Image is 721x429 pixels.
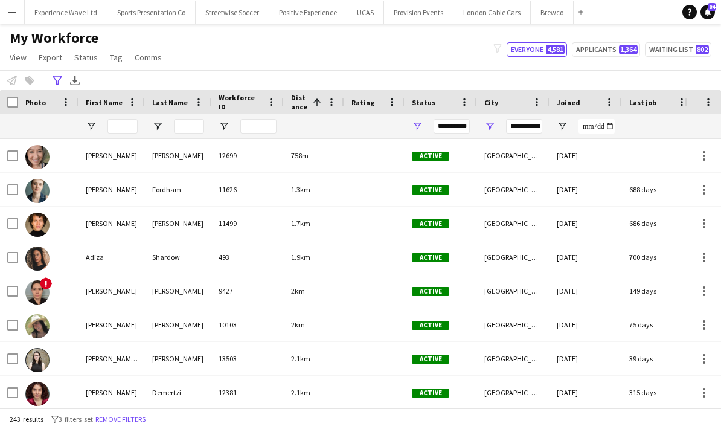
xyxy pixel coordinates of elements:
span: Comms [135,52,162,63]
span: Active [412,355,449,364]
button: Open Filter Menu [484,121,495,132]
button: Streetwise Soccer [196,1,269,24]
div: [DATE] [550,274,622,308]
button: Applicants1,364 [572,42,640,57]
div: [DATE] [550,207,622,240]
button: Everyone4,581 [507,42,567,57]
span: 2.1km [291,354,310,363]
div: [PERSON_NAME] [145,207,211,240]
div: [DATE] [550,240,622,274]
div: [PERSON_NAME] [79,173,145,206]
div: [DATE] [550,173,622,206]
div: [GEOGRAPHIC_DATA] [477,342,550,375]
app-action-btn: Advanced filters [50,73,65,88]
input: Last Name Filter Input [174,119,204,134]
a: Comms [130,50,167,65]
span: 4,581 [546,45,565,54]
span: Tag [110,52,123,63]
div: [GEOGRAPHIC_DATA] [477,139,550,172]
div: [DATE] [550,139,622,172]
div: [GEOGRAPHIC_DATA] [477,207,550,240]
div: 12699 [211,139,284,172]
span: ! [40,277,52,289]
a: Status [69,50,103,65]
app-action-btn: Export XLSX [68,73,82,88]
span: Status [74,52,98,63]
div: 686 days [622,207,694,240]
a: Export [34,50,67,65]
span: My Workforce [10,29,98,47]
div: [PERSON_NAME] [145,274,211,308]
span: Active [412,321,449,330]
span: Active [412,389,449,398]
span: 2.1km [291,388,310,397]
span: Photo [25,98,46,107]
div: [GEOGRAPHIC_DATA] [477,240,550,274]
div: [GEOGRAPHIC_DATA] [477,274,550,308]
div: [PERSON_NAME] [79,139,145,172]
span: Active [412,219,449,228]
div: [PERSON_NAME] [145,342,211,375]
span: Active [412,253,449,262]
div: [PERSON_NAME] [79,274,145,308]
input: First Name Filter Input [107,119,138,134]
img: rocio cejas [25,314,50,338]
span: 1,364 [619,45,638,54]
div: [GEOGRAPHIC_DATA] [477,173,550,206]
span: Active [412,152,449,161]
span: 1.3km [291,185,310,194]
img: Samantha Leverette [25,145,50,169]
img: Anna Fordham [25,179,50,203]
button: Sports Presentation Co [107,1,196,24]
div: 11626 [211,173,284,206]
span: Last job [629,98,656,107]
button: Open Filter Menu [219,121,229,132]
button: Positive Experience [269,1,347,24]
div: 39 days [622,342,694,375]
span: Workforce ID [219,93,262,111]
span: First Name [86,98,123,107]
span: City [484,98,498,107]
div: 13503 [211,342,284,375]
img: Greta Demertzi [25,382,50,406]
div: 11499 [211,207,284,240]
div: [GEOGRAPHIC_DATA] [477,376,550,409]
span: Status [412,98,435,107]
input: Joined Filter Input [578,119,615,134]
div: Demertzi [145,376,211,409]
img: Tristan Ralph [25,213,50,237]
button: Open Filter Menu [152,121,163,132]
span: Joined [557,98,580,107]
div: 75 days [622,308,694,341]
span: Distance [291,93,308,111]
div: 493 [211,240,284,274]
span: Active [412,287,449,296]
button: Experience Wave Ltd [25,1,107,24]
div: [PERSON_NAME] [79,308,145,341]
div: 700 days [622,240,694,274]
a: Tag [105,50,127,65]
div: [DATE] [550,376,622,409]
img: Alexander Kay [25,280,50,305]
span: 2km [291,320,305,329]
div: [GEOGRAPHIC_DATA] [477,308,550,341]
span: Last Name [152,98,188,107]
div: Shardow [145,240,211,274]
button: Open Filter Menu [557,121,568,132]
button: London Cable Cars [453,1,531,24]
input: Workforce ID Filter Input [240,119,277,134]
span: 84 [708,3,716,11]
div: Adiza [79,240,145,274]
img: Adiza Shardow [25,247,50,271]
button: Remove filters [93,413,148,426]
div: [PERSON_NAME] [PERSON_NAME] [79,342,145,375]
div: [DATE] [550,308,622,341]
div: 12381 [211,376,284,409]
div: Fordham [145,173,211,206]
span: Active [412,185,449,195]
span: Rating [351,98,374,107]
div: [DATE] [550,342,622,375]
div: [PERSON_NAME] [145,308,211,341]
div: [PERSON_NAME] [79,207,145,240]
span: 3 filters set [59,414,93,424]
